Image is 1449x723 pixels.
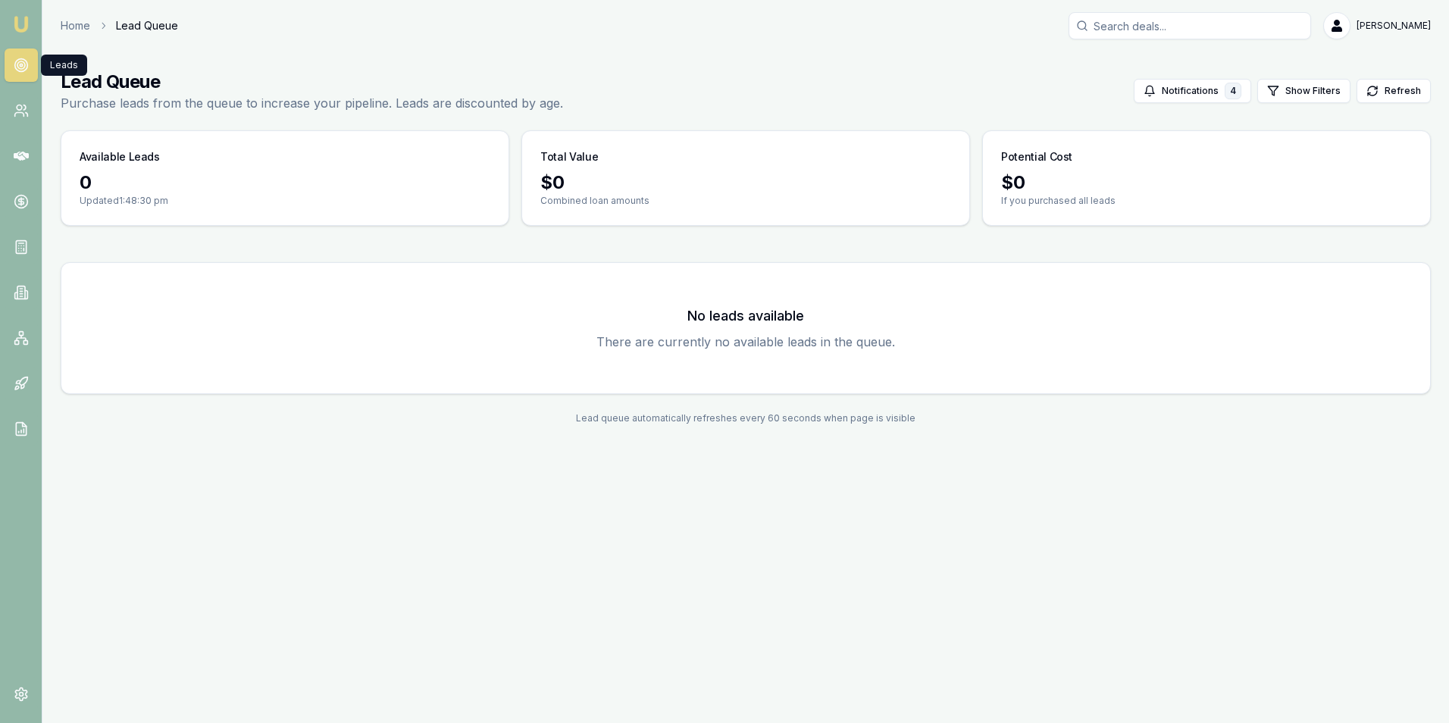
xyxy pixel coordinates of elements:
div: 4 [1225,83,1241,99]
div: 0 [80,171,490,195]
button: Notifications4 [1134,79,1251,103]
h3: Potential Cost [1001,149,1072,164]
h3: Total Value [540,149,598,164]
img: emu-icon-u.png [12,15,30,33]
p: Combined loan amounts [540,195,951,207]
nav: breadcrumb [61,18,178,33]
span: [PERSON_NAME] [1357,20,1431,32]
span: Lead Queue [116,18,178,33]
p: If you purchased all leads [1001,195,1412,207]
div: Lead queue automatically refreshes every 60 seconds when page is visible [61,412,1431,424]
p: Purchase leads from the queue to increase your pipeline. Leads are discounted by age. [61,94,563,112]
p: There are currently no available leads in the queue. [80,333,1412,351]
input: Search deals [1069,12,1311,39]
button: Refresh [1357,79,1431,103]
button: Show Filters [1257,79,1350,103]
div: $ 0 [1001,171,1412,195]
div: Leads [41,55,87,76]
div: $ 0 [540,171,951,195]
p: Updated 1:48:30 pm [80,195,490,207]
a: Home [61,18,90,33]
h3: No leads available [80,305,1412,327]
h1: Lead Queue [61,70,563,94]
h3: Available Leads [80,149,160,164]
